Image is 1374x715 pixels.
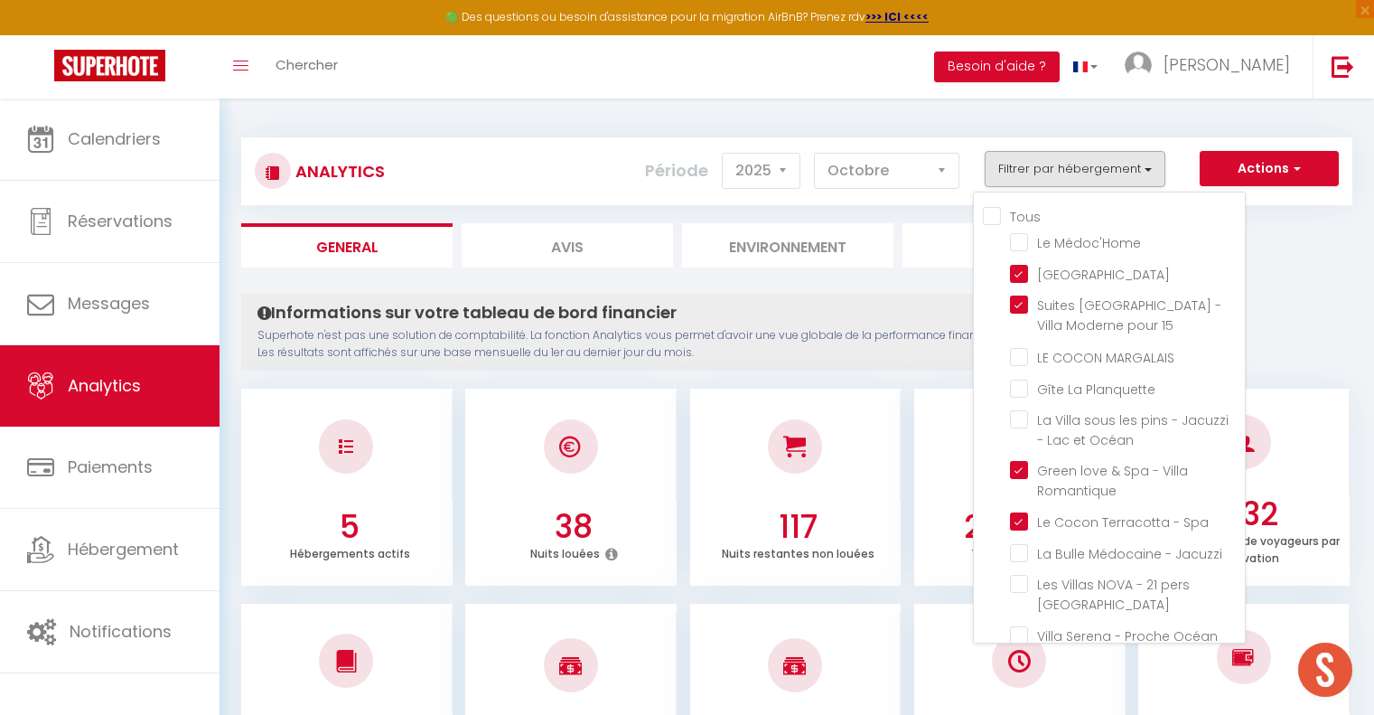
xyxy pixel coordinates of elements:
img: logout [1332,55,1354,78]
span: Green love & Spa - Villa Romantique [1037,462,1188,500]
a: >>> ICI <<<< [865,9,929,24]
span: Hébergement [68,538,179,560]
p: Nombre moyen de voyageurs par réservation [1154,530,1340,566]
button: Filtrer par hébergement [985,151,1165,187]
div: Ouvrir le chat [1298,643,1352,697]
span: Réservations [68,210,173,232]
span: Le Cocon Terracotta - Spa [1037,513,1209,532]
li: Environnement [682,223,893,268]
p: Superhote n'est pas une solution de comptabilité. La fonction Analytics vous permet d'avoir une v... [257,327,1100,362]
span: Notifications [70,620,172,643]
img: NO IMAGE [339,439,353,454]
img: NO IMAGE [1232,646,1255,668]
span: Analytics [68,374,141,397]
label: Période [645,151,708,191]
span: Les Villas NOVA - 21 pers [GEOGRAPHIC_DATA] [1037,576,1190,614]
img: ... [1125,52,1152,79]
p: Hébergements actifs [290,542,410,561]
a: Chercher [262,35,351,99]
a: ... [PERSON_NAME] [1111,35,1313,99]
span: Gîte La Planquette [1037,381,1155,399]
span: [PERSON_NAME] [1164,53,1290,76]
p: Nuits restantes non louées [722,542,874,561]
span: Paiements [68,456,153,478]
span: Calendriers [68,127,161,150]
img: Super Booking [54,50,165,81]
h3: 117 [700,508,896,546]
h3: 3.32 [1149,495,1345,533]
p: Nuits louées [530,542,600,561]
p: Taux d'occupation [971,542,1075,561]
span: LE COCON MARGALAIS [1037,349,1174,367]
li: Marché [902,223,1114,268]
h4: Informations sur votre tableau de bord financier [257,303,1100,323]
h3: 38 [476,508,672,546]
img: NO IMAGE [1008,650,1031,673]
h3: 24.52 % [925,508,1121,546]
li: Avis [462,223,673,268]
li: General [241,223,453,268]
button: Besoin d'aide ? [934,52,1060,82]
span: Suites [GEOGRAPHIC_DATA] - Villa Moderne pour 15 [1037,296,1221,334]
button: Actions [1200,151,1339,187]
h3: Analytics [291,151,385,192]
span: Messages [68,292,150,315]
span: Chercher [276,55,338,74]
h3: 5 [252,508,448,546]
span: La Villa sous les pins - Jacuzzi - Lac et Océan [1037,411,1229,449]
